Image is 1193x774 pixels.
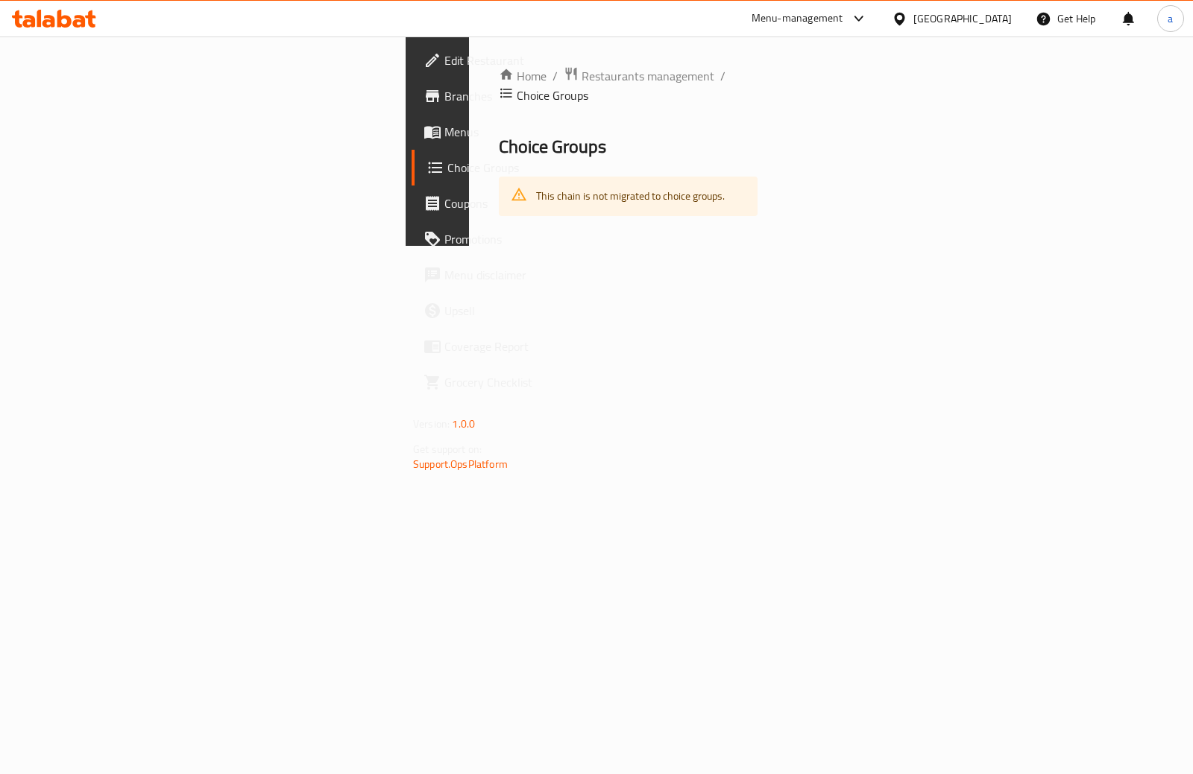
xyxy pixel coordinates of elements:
[444,51,593,69] span: Edit Restaurant
[444,230,593,248] span: Promotions
[582,67,714,85] span: Restaurants management
[444,266,593,284] span: Menu disclaimer
[412,42,605,78] a: Edit Restaurant
[413,414,450,434] span: Version:
[412,293,605,329] a: Upsell
[499,66,758,105] nav: breadcrumb
[412,221,605,257] a: Promotions
[1168,10,1173,27] span: a
[412,185,605,221] a: Coupons
[412,364,605,400] a: Grocery Checklist
[447,159,593,177] span: Choice Groups
[444,123,593,141] span: Menus
[412,78,605,114] a: Branches
[720,67,725,85] li: /
[444,337,593,355] span: Coverage Report
[564,66,714,86] a: Restaurants management
[913,10,1012,27] div: [GEOGRAPHIC_DATA]
[412,150,605,185] a: Choice Groups
[444,373,593,391] span: Grocery Checklist
[452,414,475,434] span: 1.0.0
[413,440,482,459] span: Get support on:
[413,454,508,474] a: Support.OpsPlatform
[444,194,593,212] span: Coupons
[444,302,593,320] span: Upsell
[536,181,725,212] div: This chain is not migrated to choice groups.
[412,329,605,364] a: Coverage Report
[412,114,605,150] a: Menus
[412,257,605,293] a: Menu disclaimer
[444,87,593,105] span: Branches
[752,10,843,28] div: Menu-management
